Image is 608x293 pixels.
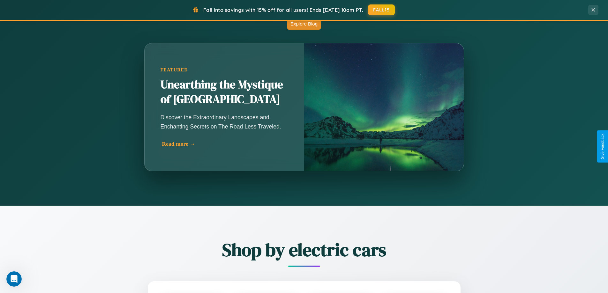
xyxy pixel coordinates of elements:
div: Give Feedback [600,134,605,159]
p: Discover the Extraordinary Landscapes and Enchanting Secrets on The Road Less Traveled. [161,113,288,131]
h2: Shop by electric cars [113,238,496,262]
button: FALL15 [368,4,395,15]
div: Featured [161,67,288,73]
h2: Unearthing the Mystique of [GEOGRAPHIC_DATA] [161,77,288,107]
span: Fall into savings with 15% off for all users! Ends [DATE] 10am PT. [203,7,363,13]
div: Read more → [162,141,290,147]
button: Explore Blog [287,18,321,30]
iframe: Intercom live chat [6,271,22,287]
